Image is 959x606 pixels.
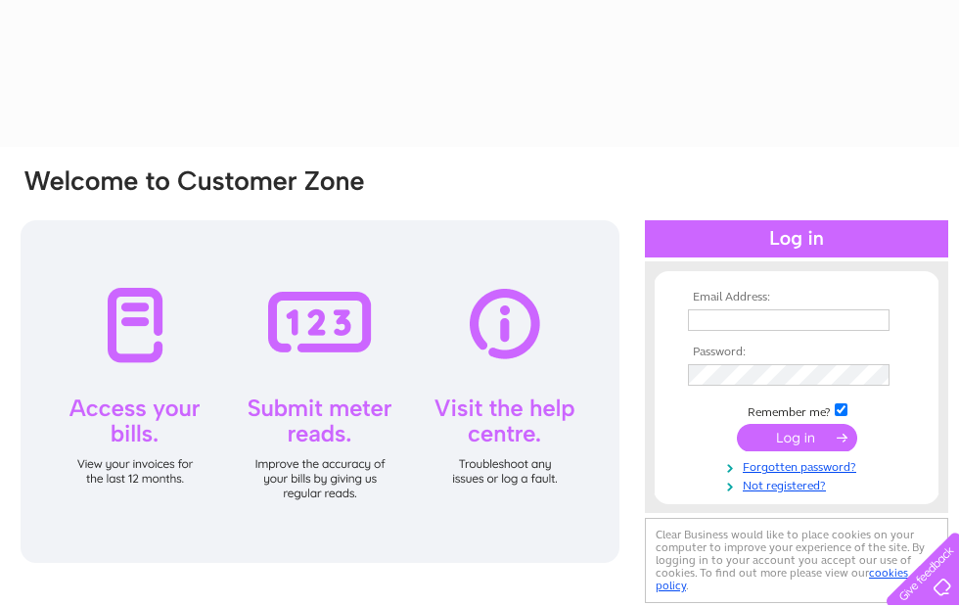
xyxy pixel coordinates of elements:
[656,566,908,592] a: cookies policy
[737,424,857,451] input: Submit
[683,291,910,304] th: Email Address:
[645,518,948,603] div: Clear Business would like to place cookies on your computer to improve your experience of the sit...
[688,456,910,475] a: Forgotten password?
[683,346,910,359] th: Password:
[683,400,910,420] td: Remember me?
[688,475,910,493] a: Not registered?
